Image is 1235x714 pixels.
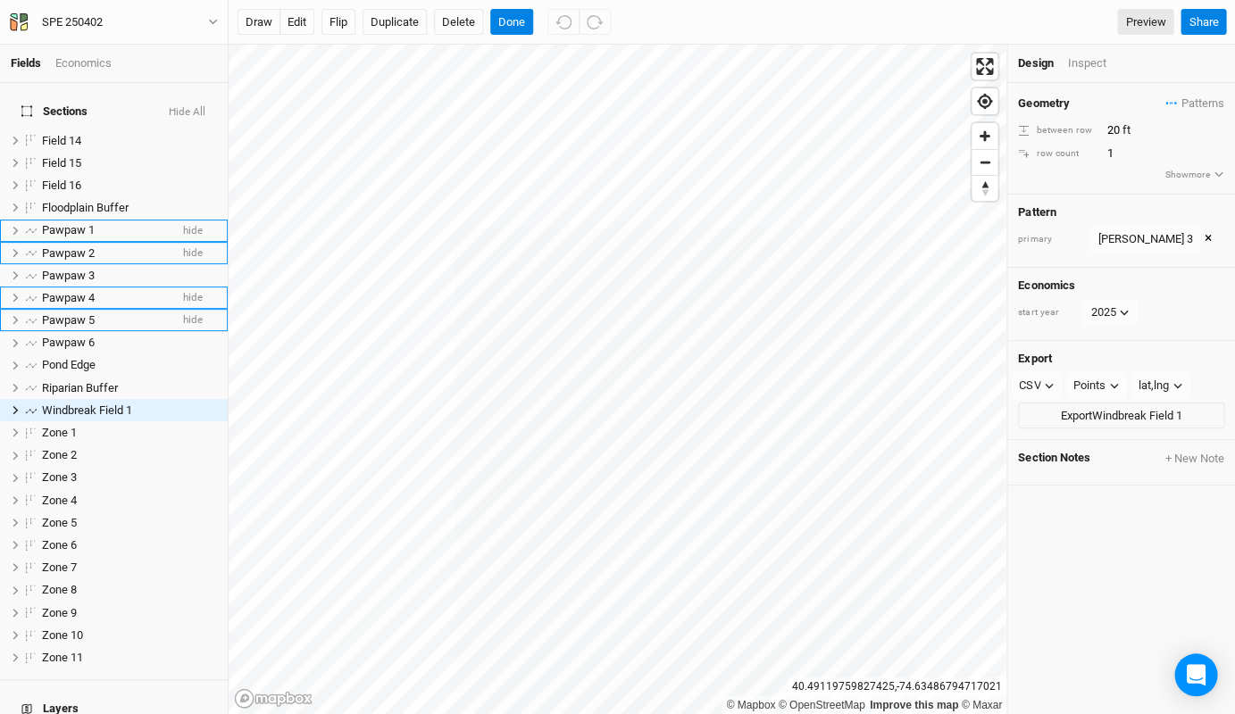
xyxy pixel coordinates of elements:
button: Redo (^Z) [579,9,611,36]
h4: Geometry [1018,96,1069,111]
a: OpenStreetMap [779,699,865,711]
span: Pawpaw 3 [42,269,95,282]
div: 40.49119759827425 , -74.63486794717021 [788,677,1006,696]
h4: Economics [1018,278,1224,293]
div: Zone 9 [42,606,217,620]
button: Zoom in [972,123,997,149]
a: Mapbox [726,699,775,711]
div: Design [1018,55,1053,71]
span: Patterns [1165,95,1223,112]
button: edit [280,9,314,36]
span: Reset bearing to north [972,176,997,201]
span: Pawpaw 2 [42,246,95,260]
span: Zone 1 [42,426,77,439]
div: Pawpaw 2 [42,246,169,261]
button: × [1204,229,1211,249]
button: 2025 [1082,299,1137,326]
a: Maxar [961,699,1002,711]
div: Zone 8 [42,583,217,597]
div: between row [1018,124,1097,137]
span: Section Notes [1018,451,1089,467]
span: hide [183,220,203,242]
span: Floodplain Buffer [42,201,129,214]
span: Zone 9 [42,606,77,619]
button: Reset bearing to north [972,175,997,201]
span: Riparian Buffer [42,381,118,394]
span: Zone 4 [42,494,77,507]
h4: Export [1018,352,1224,366]
div: Zone 7 [42,560,217,575]
div: start year [1018,306,1081,320]
div: Zone 3 [42,470,217,485]
button: Enter fullscreen [972,54,997,79]
span: hide [183,309,203,331]
button: Zoom out [972,149,997,175]
button: CSV [1011,372,1062,399]
div: Floodplain Buffer [42,201,217,215]
button: + New Note [1164,451,1224,467]
div: row count [1018,147,1097,161]
div: Pawpaw 1 [42,223,169,237]
span: Pawpaw 6 [42,336,95,349]
div: Pawpaw 5 [42,313,169,328]
div: Economics [55,55,112,71]
div: Points [1073,377,1106,394]
h4: Pattern [1018,205,1224,220]
div: SPE 250402 [42,13,103,31]
button: lat,lng [1131,372,1190,399]
span: Field 14 [42,134,81,147]
div: Zone 4 [42,494,217,508]
div: Zone 1 [42,426,217,440]
button: ExportWindbreak Field 1 [1018,403,1224,429]
span: Sections [21,104,88,119]
span: Zone 5 [42,516,77,529]
div: Zone 6 [42,538,217,552]
span: Pond Edge [42,358,96,371]
button: Delete [434,9,483,36]
span: Zone 6 [42,538,77,552]
span: Zoom out [972,150,997,175]
div: Field 16 [42,178,217,193]
div: Pawpaw 6 [42,336,217,350]
div: CF Windrow 3 [1097,230,1192,248]
div: Zone 10 [42,628,217,643]
div: Field 15 [42,156,217,170]
div: Pond Edge [42,358,217,372]
button: SPE 250402 [9,12,219,32]
span: Zone 11 [42,651,83,664]
div: Field 14 [42,134,217,148]
span: Zone 7 [42,560,77,574]
button: Showmore [1164,167,1224,183]
div: Windbreak Field 1 [42,403,217,418]
a: Mapbox logo [234,688,313,709]
span: Windbreak Field 1 [42,403,132,417]
button: Undo (^z) [547,9,580,36]
span: Zone 10 [42,628,83,642]
button: Points [1065,372,1127,399]
span: Zone 2 [42,448,77,461]
div: Inspect [1067,55,1131,71]
div: Pawpaw 3 [42,269,217,283]
button: Share [1181,9,1226,36]
div: Open Intercom Messenger [1174,653,1217,696]
span: hide [183,242,203,264]
div: Zone 5 [42,516,217,530]
span: Zone 3 [42,470,77,484]
span: Find my location [972,88,997,114]
a: Fields [11,56,41,70]
div: Riparian Buffer [42,381,217,395]
div: Pawpaw 4 [42,291,169,305]
button: Done [490,9,533,36]
button: Duplicate [363,9,427,36]
span: hide [183,286,203,309]
button: Hide All [168,106,206,119]
div: Zone 11 [42,651,217,665]
div: lat,lng [1139,377,1169,394]
a: Improve this map [870,699,958,711]
button: draw [238,9,280,36]
a: Preview [1117,9,1173,36]
span: Pawpaw 1 [42,223,95,237]
span: Field 15 [42,156,81,170]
